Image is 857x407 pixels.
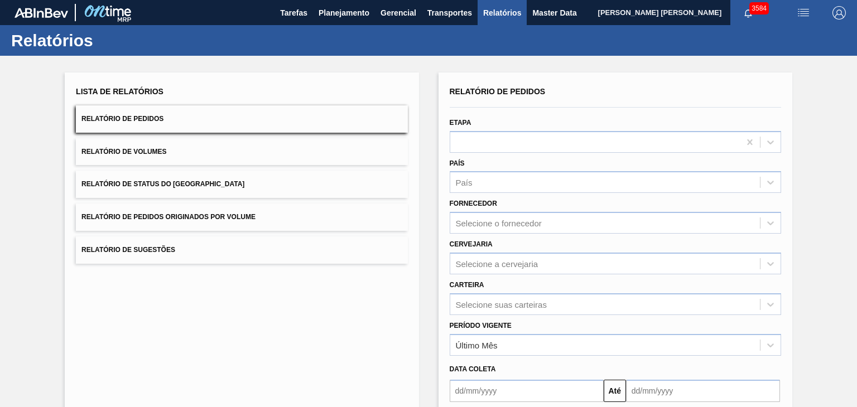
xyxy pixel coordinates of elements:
[81,115,163,123] span: Relatório de Pedidos
[81,246,175,254] span: Relatório de Sugestões
[76,138,407,166] button: Relatório de Volumes
[456,340,498,350] div: Último Mês
[749,2,769,14] span: 3584
[456,219,542,228] div: Selecione o fornecedor
[604,380,626,402] button: Até
[450,87,546,96] span: Relatório de Pedidos
[11,34,209,47] h1: Relatórios
[76,171,407,198] button: Relatório de Status do [GEOGRAPHIC_DATA]
[81,213,256,221] span: Relatório de Pedidos Originados por Volume
[532,6,576,20] span: Master Data
[76,87,163,96] span: Lista de Relatórios
[832,6,846,20] img: Logout
[427,6,472,20] span: Transportes
[76,105,407,133] button: Relatório de Pedidos
[76,203,407,231] button: Relatório de Pedidos Originados por Volume
[456,299,547,309] div: Selecione suas carteiras
[450,119,471,127] label: Etapa
[450,159,465,167] label: País
[626,380,780,402] input: dd/mm/yyyy
[280,6,307,20] span: Tarefas
[76,236,407,264] button: Relatório de Sugestões
[730,5,766,21] button: Notificações
[450,281,484,289] label: Carteira
[450,240,493,248] label: Cervejaria
[483,6,521,20] span: Relatórios
[381,6,416,20] span: Gerencial
[450,200,497,207] label: Fornecedor
[450,322,512,330] label: Período Vigente
[450,380,604,402] input: dd/mm/yyyy
[456,259,538,268] div: Selecione a cervejaria
[15,8,68,18] img: TNhmsLtSVTkK8tSr43FrP2fwEKptu5GPRR3wAAAABJRU5ErkJggg==
[797,6,810,20] img: userActions
[450,365,496,373] span: Data coleta
[456,178,473,187] div: País
[319,6,369,20] span: Planejamento
[81,148,166,156] span: Relatório de Volumes
[81,180,244,188] span: Relatório de Status do [GEOGRAPHIC_DATA]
